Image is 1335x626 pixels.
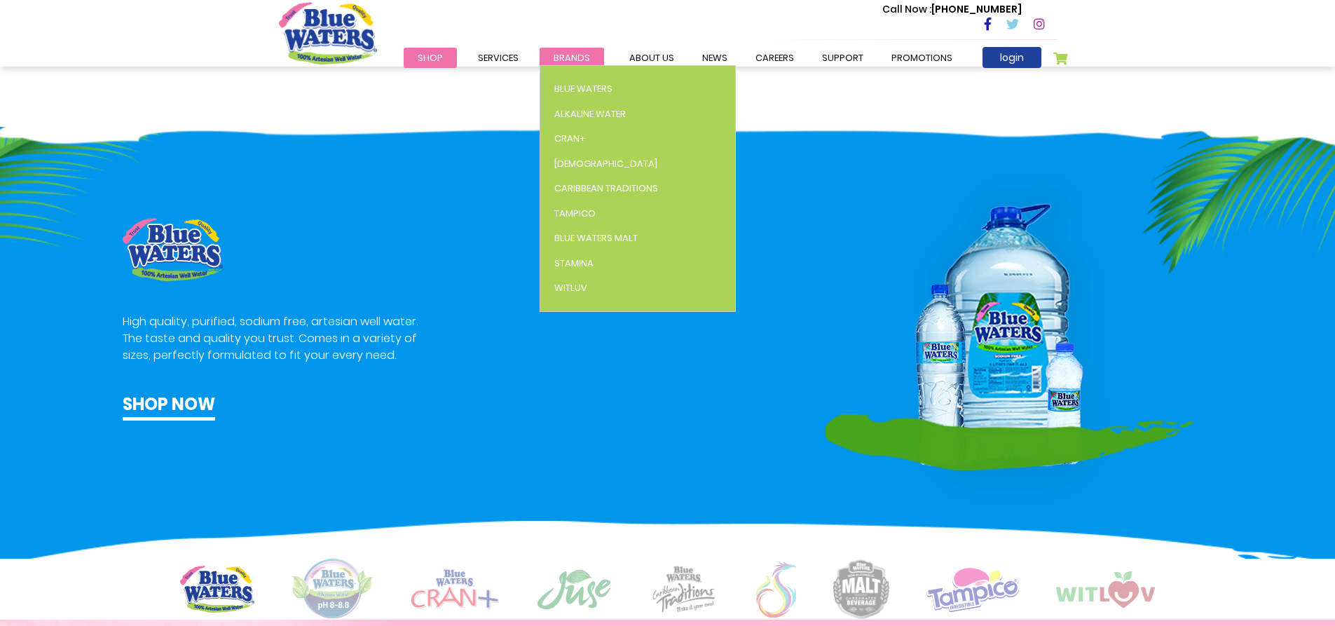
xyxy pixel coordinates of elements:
[554,231,638,245] span: Blue Waters Malt
[536,569,612,611] img: logo
[825,169,1193,507] img: bw-bottles2.png
[688,48,741,68] a: News
[649,565,719,613] img: logo
[123,313,420,364] p: High quality, purified, sodium free, artesian well water. The taste and quality you trust. Comes ...
[926,566,1019,612] img: logo
[554,257,594,270] span: Stamina
[741,48,808,68] a: careers
[123,218,223,281] img: product image
[554,207,596,220] span: Tampico
[756,562,796,618] img: logo
[882,2,931,16] span: Call Now :
[123,392,215,421] a: Shop now
[554,157,657,170] span: [DEMOGRAPHIC_DATA]
[1056,571,1155,608] img: logo
[615,48,688,68] a: about us
[554,107,626,121] span: Alkaline Water
[478,51,519,64] span: Services
[554,182,658,195] span: Caribbean Traditions
[554,132,586,145] span: Cran+
[279,2,377,64] a: store logo
[983,47,1041,68] a: login
[180,566,254,613] img: logo
[411,569,499,609] img: logo
[833,559,889,619] img: logo
[554,82,612,95] span: Blue Waters
[292,559,374,620] img: logo
[554,281,587,294] span: WitLuv
[882,2,1022,17] p: [PHONE_NUMBER]
[808,48,877,68] a: support
[418,51,443,64] span: Shop
[554,51,590,64] span: Brands
[877,48,966,68] a: Promotions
